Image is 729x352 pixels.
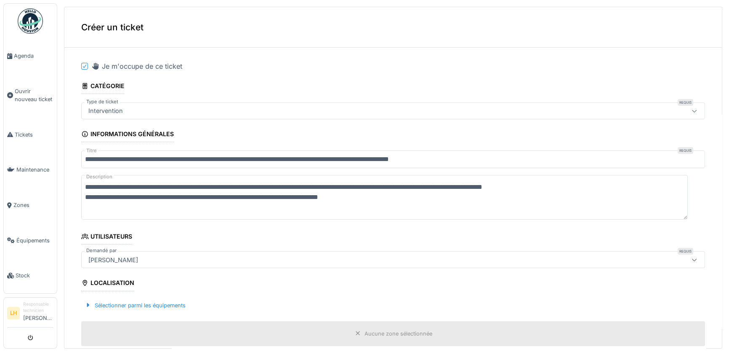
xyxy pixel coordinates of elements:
span: Stock [16,271,53,279]
div: Localisation [81,277,134,291]
span: Maintenance [16,166,53,174]
a: Équipements [4,223,57,258]
div: Utilisateurs [81,230,132,245]
a: Tickets [4,117,57,153]
div: Aucune zone sélectionnée [364,330,432,338]
a: LH Responsable technicien[PERSON_NAME] [7,301,53,328]
img: Badge_color-CXgf-gQk.svg [18,8,43,34]
li: LH [7,307,20,320]
span: Ouvrir nouveau ticket [15,87,53,103]
div: Je m'occupe de ce ticket [91,61,182,71]
label: Description [85,172,114,182]
div: Catégorie [81,80,125,94]
a: Stock [4,258,57,293]
span: Agenda [14,52,53,60]
span: Zones [13,201,53,209]
a: Agenda [4,38,57,74]
div: Requis [678,99,693,106]
div: Informations générales [81,128,174,142]
div: Créer un ticket [64,7,722,48]
label: Demandé par [85,247,118,254]
div: Intervention [85,106,126,116]
a: Maintenance [4,152,57,188]
label: Type de ticket [85,98,120,105]
div: [PERSON_NAME] [85,255,141,264]
label: Titre [85,147,98,154]
span: Tickets [15,131,53,139]
div: Sélectionner parmi les équipements [81,300,189,311]
div: Requis [678,147,693,154]
li: [PERSON_NAME] [23,301,53,325]
a: Ouvrir nouveau ticket [4,74,57,117]
span: Équipements [16,236,53,245]
div: Responsable technicien [23,301,53,314]
div: Requis [678,248,693,255]
a: Zones [4,188,57,223]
